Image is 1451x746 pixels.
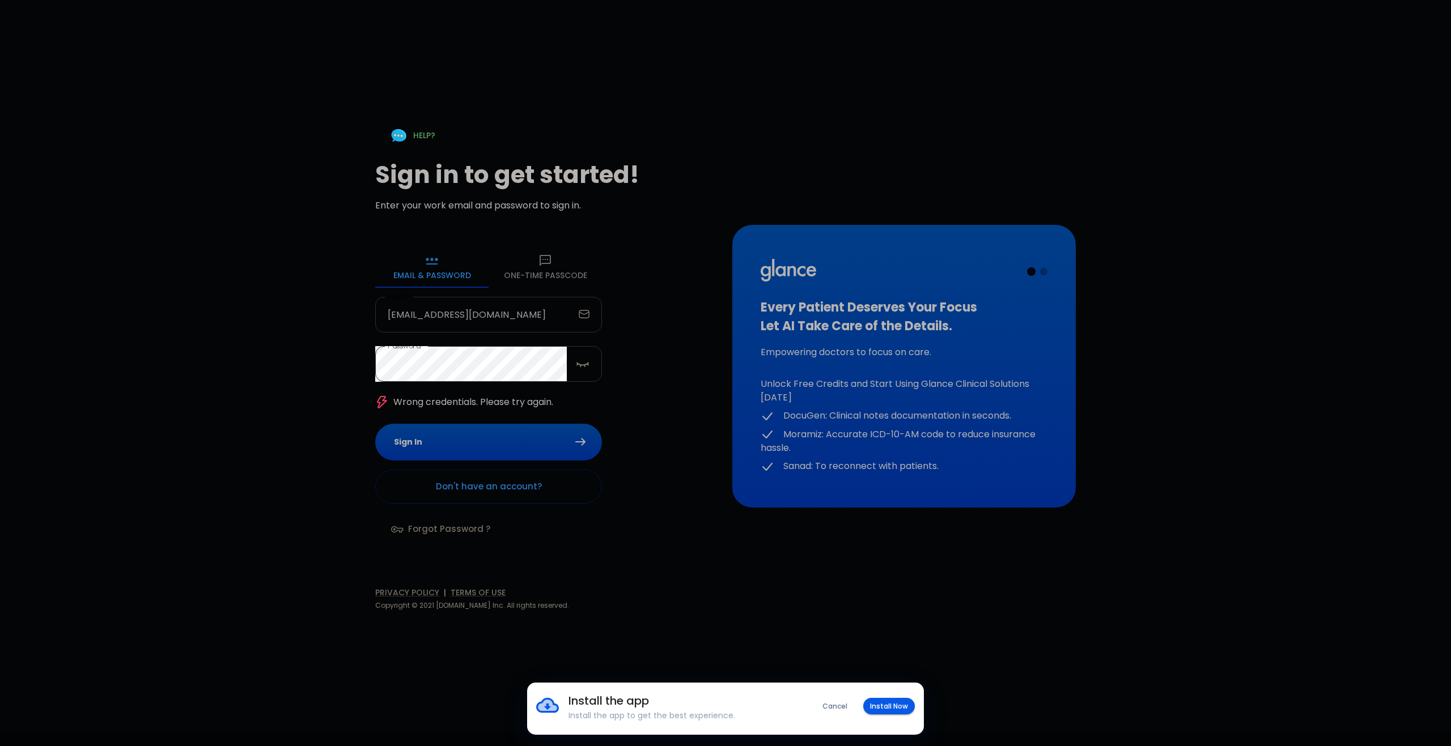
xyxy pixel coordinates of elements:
[375,247,489,288] button: Email & Password
[568,692,786,710] h6: Install the app
[375,121,449,150] a: HELP?
[761,409,1047,423] p: DocuGen: Clinical notes documentation in seconds.
[375,297,574,332] input: dr.ahmed@clinic.com
[761,298,1047,335] h3: Every Patient Deserves Your Focus Let AI Take Care of the Details.
[568,710,786,721] p: Install the app to get the best experience.
[761,377,1047,404] p: Unlock Free Credits and Start Using Glance Clinical Solutions [DATE]
[451,587,506,598] a: Terms of Use
[375,199,719,212] p: Enter your work email and password to sign in.
[389,126,409,146] img: Chat Support
[761,346,1047,359] p: Empowering doctors to focus on care.
[863,698,915,714] button: Install Now
[375,600,569,610] span: Copyright © 2021 [DOMAIN_NAME] Inc. All rights reserved.
[489,247,602,288] button: One-Time Passcode
[444,587,446,598] span: |
[375,513,508,545] a: Forgot Password ?
[375,587,439,598] a: Privacy Policy
[761,428,1047,455] p: Moramiz: Accurate ICD-10-AM code to reduce insurance hassle.
[375,424,602,461] button: Sign In
[375,470,602,504] a: Don't have an account?
[393,395,553,409] p: Wrong credentials. Please try again.
[375,161,719,189] h1: Sign in to get started!
[816,698,854,714] button: Cancel
[761,459,1047,474] p: Sanad: To reconnect with patients.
